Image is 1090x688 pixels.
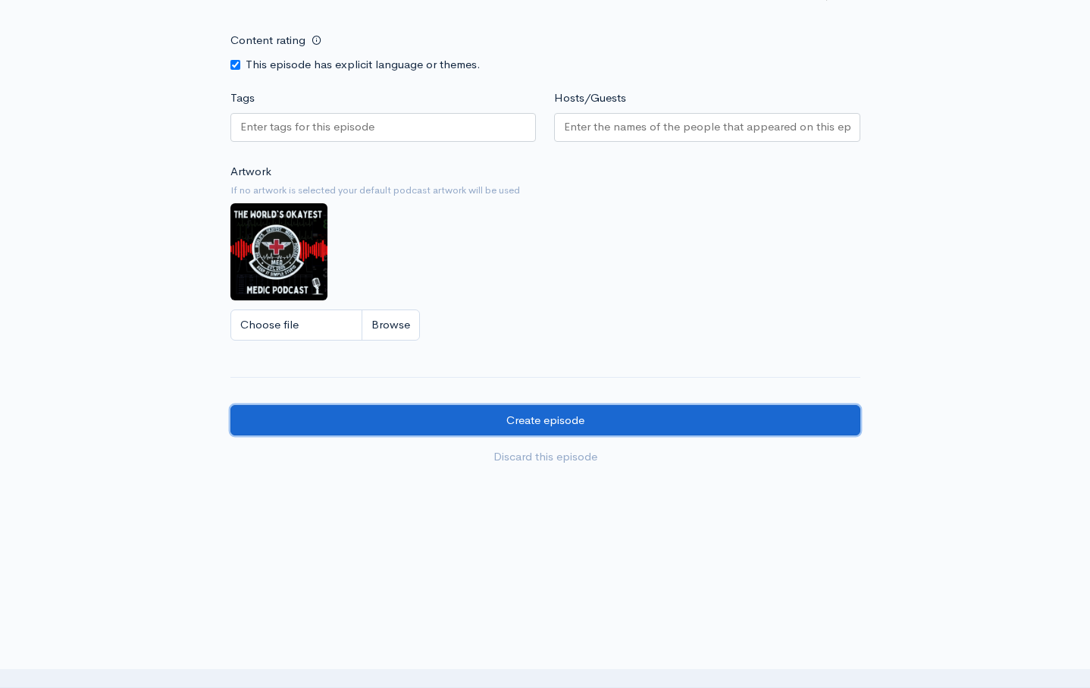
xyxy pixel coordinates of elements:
[246,56,481,74] label: This episode has explicit language or themes.
[564,118,850,136] input: Enter the names of the people that appeared on this episode
[230,405,860,436] input: Create episode
[230,183,860,198] small: If no artwork is selected your default podcast artwork will be used
[240,118,377,136] input: Enter tags for this episode
[554,90,626,107] label: Hosts/Guests
[230,441,860,473] a: Discard this episode
[230,163,271,181] label: Artwork
[230,25,305,56] label: Content rating
[230,90,255,107] label: Tags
